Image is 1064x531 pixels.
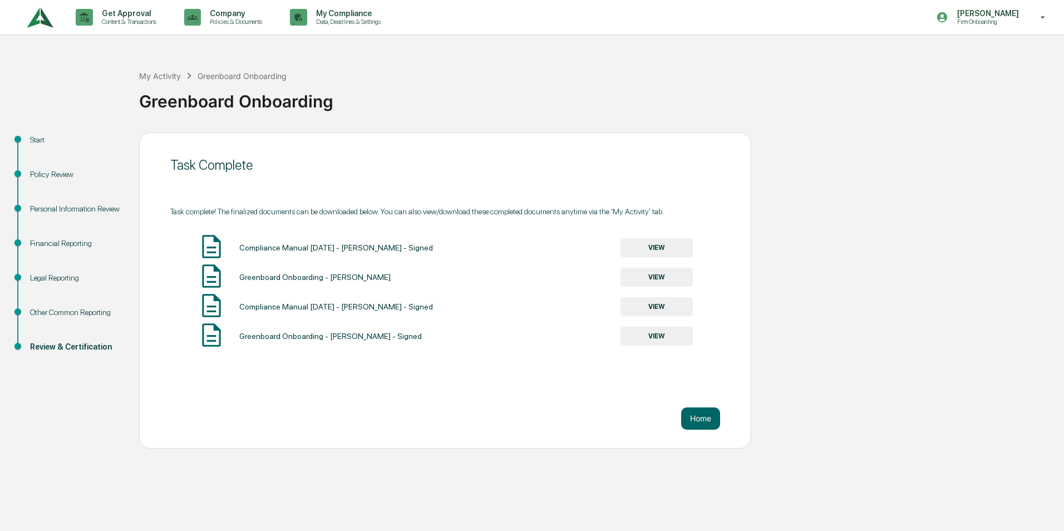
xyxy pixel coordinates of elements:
[198,321,225,349] img: Document Icon
[93,18,162,26] p: Content & Transactions
[198,71,287,81] div: Greenboard Onboarding
[948,18,1024,26] p: Firm Onboarding
[239,273,391,282] div: Greenboard Onboarding - [PERSON_NAME]
[948,9,1024,18] p: [PERSON_NAME]
[30,203,121,215] div: Personal Information Review
[620,327,693,346] button: VIEW
[198,292,225,319] img: Document Icon
[239,302,433,311] div: Compliance Manual [DATE] - [PERSON_NAME] - Signed
[30,238,121,249] div: Financial Reporting
[139,71,181,81] div: My Activity
[198,262,225,290] img: Document Icon
[170,157,720,173] div: Task Complete
[201,18,268,26] p: Policies & Documents
[27,2,53,33] img: logo
[30,134,121,146] div: Start
[201,9,268,18] p: Company
[307,9,386,18] p: My Compliance
[139,82,1058,111] div: Greenboard Onboarding
[30,169,121,180] div: Policy Review
[620,268,693,287] button: VIEW
[30,272,121,284] div: Legal Reporting
[93,9,162,18] p: Get Approval
[239,243,433,252] div: Compliance Manual [DATE] - [PERSON_NAME] - Signed
[239,332,422,341] div: Greenboard Onboarding - [PERSON_NAME] - Signed
[30,307,121,318] div: Other Common Reporting
[30,341,121,353] div: Review & Certification
[620,297,693,316] button: VIEW
[681,407,720,430] button: Home
[307,18,386,26] p: Data, Deadlines & Settings
[620,238,693,257] button: VIEW
[198,233,225,260] img: Document Icon
[170,207,720,216] div: Task complete! The finalized documents can be downloaded below. You can also view/download these ...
